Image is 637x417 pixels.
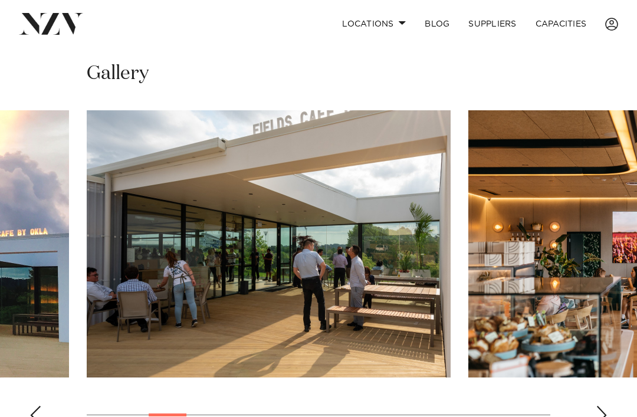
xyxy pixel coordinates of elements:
[526,11,596,37] a: Capacities
[87,110,451,377] swiper-slide: 3 / 15
[459,11,526,37] a: SUPPLIERS
[333,11,415,37] a: Locations
[19,13,83,34] img: nzv-logo.png
[87,61,149,86] h2: Gallery
[415,11,459,37] a: BLOG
